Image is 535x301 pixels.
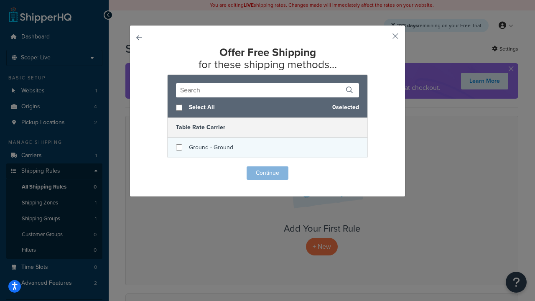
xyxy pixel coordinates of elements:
div: 0 selected [168,97,367,118]
h2: for these shipping methods... [151,46,384,70]
strong: Offer Free Shipping [219,44,316,60]
input: Search [176,83,359,97]
h5: Table Rate Carrier [168,118,367,137]
span: Ground - Ground [189,143,233,152]
span: Select All [189,102,326,113]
